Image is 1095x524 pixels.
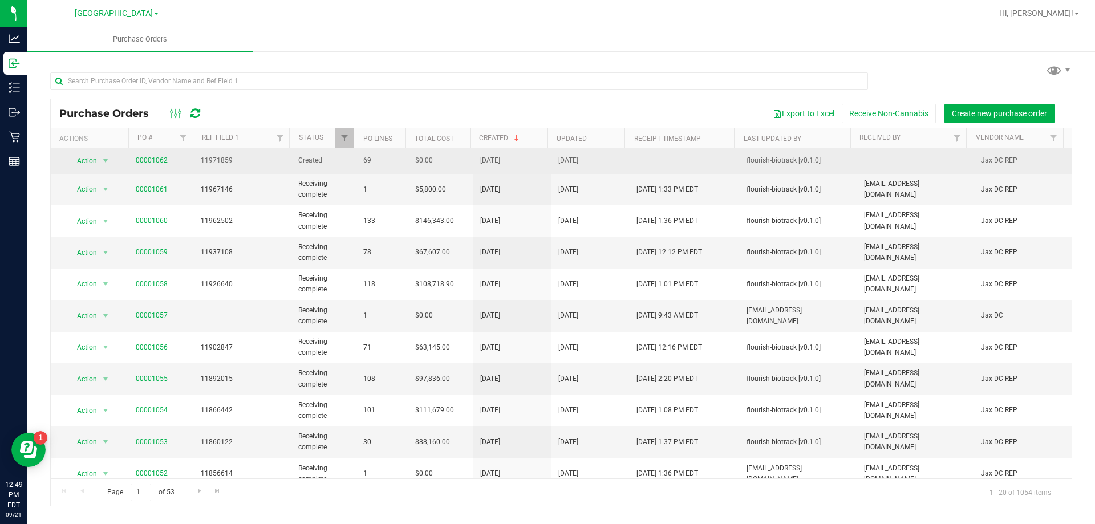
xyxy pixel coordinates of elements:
[270,128,289,148] a: Filter
[136,156,168,164] a: 00001062
[415,342,450,353] span: $63,145.00
[201,342,285,353] span: 11902847
[747,405,850,416] span: flourish-biotrack [v0.1.0]
[67,339,98,355] span: Action
[864,242,967,263] span: [EMAIL_ADDRESS][DOMAIN_NAME]
[558,310,578,321] span: [DATE]
[136,217,168,225] a: 00001060
[636,437,698,448] span: [DATE] 1:37 PM EDT
[363,184,401,195] span: 1
[981,468,1065,479] span: Jax DC REP
[363,468,401,479] span: 1
[981,405,1065,416] span: Jax DC REP
[558,373,578,384] span: [DATE]
[11,433,46,467] iframe: Resource center
[747,216,850,226] span: flourish-biotrack [v0.1.0]
[201,216,285,226] span: 11962502
[136,406,168,414] a: 00001054
[201,437,285,448] span: 11860122
[947,128,966,148] a: Filter
[136,375,168,383] a: 00001055
[136,280,168,288] a: 00001058
[67,466,98,482] span: Action
[415,405,454,416] span: $111,679.00
[480,342,500,353] span: [DATE]
[201,279,285,290] span: 11926640
[201,247,285,258] span: 11937108
[67,308,98,324] span: Action
[98,213,112,229] span: select
[363,310,401,321] span: 1
[50,72,868,90] input: Search Purchase Order ID, Vendor Name and Ref Field 1
[67,371,98,387] span: Action
[98,466,112,482] span: select
[864,400,967,421] span: [EMAIL_ADDRESS][DOMAIN_NAME]
[981,184,1065,195] span: Jax DC REP
[75,9,153,18] span: [GEOGRAPHIC_DATA]
[298,305,350,327] span: Receiving complete
[67,181,98,197] span: Action
[636,405,698,416] span: [DATE] 1:08 PM EDT
[136,343,168,351] a: 00001056
[558,247,578,258] span: [DATE]
[415,155,433,166] span: $0.00
[558,405,578,416] span: [DATE]
[981,342,1065,353] span: Jax DC REP
[480,279,500,290] span: [DATE]
[298,400,350,421] span: Receiving complete
[747,184,850,195] span: flourish-biotrack [v0.1.0]
[864,178,967,200] span: [EMAIL_ADDRESS][DOMAIN_NAME]
[201,468,285,479] span: 11856614
[981,373,1065,384] span: Jax DC REP
[298,242,350,263] span: Receiving complete
[944,104,1055,123] button: Create new purchase order
[636,468,698,479] span: [DATE] 1:36 PM EDT
[747,155,850,166] span: flourish-biotrack [v0.1.0]
[136,185,168,193] a: 00001061
[636,310,698,321] span: [DATE] 9:43 AM EDT
[34,431,47,445] iframe: Resource center unread badge
[480,373,500,384] span: [DATE]
[976,133,1024,141] a: Vendor Name
[335,128,354,148] a: Filter
[747,463,850,485] span: [EMAIL_ADDRESS][DOMAIN_NAME]
[9,33,20,44] inline-svg: Analytics
[298,463,350,485] span: Receiving complete
[298,336,350,358] span: Receiving complete
[9,58,20,69] inline-svg: Inbound
[363,135,392,143] a: PO Lines
[480,216,500,226] span: [DATE]
[191,484,208,499] a: Go to the next page
[363,405,401,416] span: 101
[859,133,901,141] a: Received By
[98,276,112,292] span: select
[480,184,500,195] span: [DATE]
[415,247,450,258] span: $67,607.00
[558,437,578,448] span: [DATE]
[98,339,112,355] span: select
[415,135,454,143] a: Total Cost
[744,135,801,143] a: Last Updated By
[67,245,98,261] span: Action
[363,437,401,448] span: 30
[5,480,22,510] p: 12:49 PM EDT
[842,104,936,123] button: Receive Non-Cannabis
[9,82,20,94] inline-svg: Inventory
[98,371,112,387] span: select
[415,437,450,448] span: $88,160.00
[98,308,112,324] span: select
[298,431,350,453] span: Receiving complete
[415,279,454,290] span: $108,718.90
[480,437,500,448] span: [DATE]
[9,131,20,143] inline-svg: Retail
[558,184,578,195] span: [DATE]
[864,305,967,327] span: [EMAIL_ADDRESS][DOMAIN_NAME]
[67,213,98,229] span: Action
[136,311,168,319] a: 00001057
[363,279,401,290] span: 118
[747,342,850,353] span: flourish-biotrack [v0.1.0]
[131,484,151,501] input: 1
[202,133,239,141] a: Ref Field 1
[864,273,967,295] span: [EMAIL_ADDRESS][DOMAIN_NAME]
[952,109,1047,118] span: Create new purchase order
